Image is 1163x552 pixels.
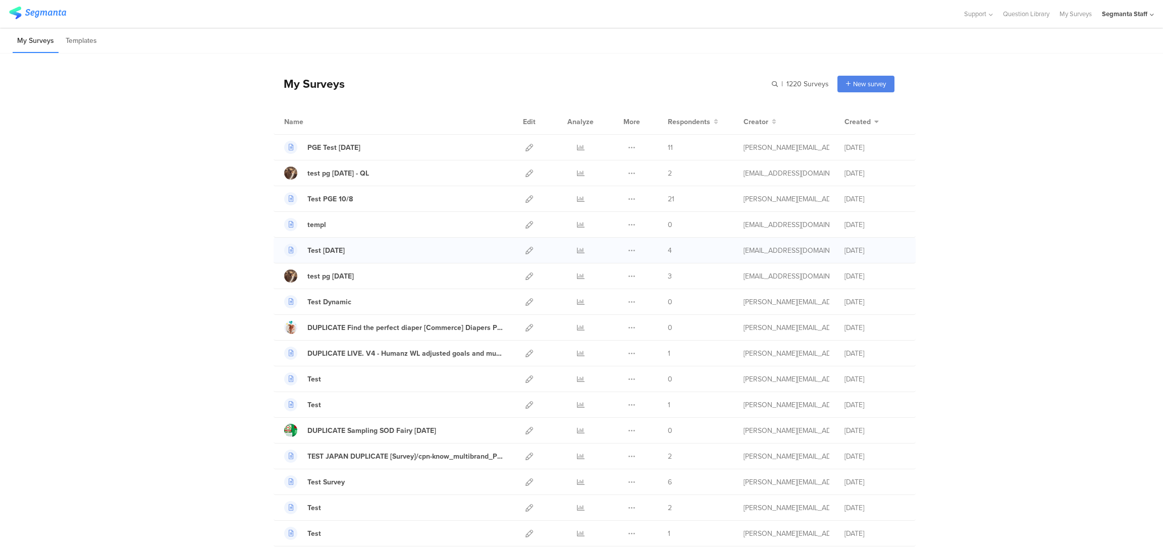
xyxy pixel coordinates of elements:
[744,322,829,333] div: riel@segmanta.com
[284,321,503,334] a: DUPLICATE Find the perfect diaper [Commerce] Diapers Product Recommender
[621,109,643,134] div: More
[284,398,321,411] a: Test
[284,218,326,231] a: templ
[844,528,905,539] div: [DATE]
[284,192,353,205] a: Test PGE 10/8
[9,7,66,19] img: segmanta logo
[668,142,673,153] span: 11
[744,477,829,487] div: raymund@segmanta.com
[307,245,345,256] div: Test 10.08.25
[307,374,321,384] div: Test
[668,271,672,282] span: 3
[307,348,503,359] div: DUPLICATE LIVE. V4 - Humanz WL adjusted goals and multi paddle BSOD LP ua6eed
[284,450,503,463] a: TEST JAPAN DUPLICATE [Survey]/cpn-know_multibrand_PG-5000yen-2507/
[284,347,503,360] a: DUPLICATE LIVE. V4 - Humanz WL adjusted goals and multi paddle BSOD LP ua6eed
[13,29,59,53] li: My Surveys
[744,219,829,230] div: eliran@segmanta.com
[284,167,369,180] a: test pg [DATE] - QL
[284,295,351,308] a: Test Dynamic
[668,425,672,436] span: 0
[518,109,540,134] div: Edit
[307,142,360,153] div: PGE Test 10.08.25
[668,194,674,204] span: 21
[307,503,321,513] div: Test
[744,374,829,384] div: riel@segmanta.com
[844,477,905,487] div: [DATE]
[744,117,768,127] span: Creator
[844,142,905,153] div: [DATE]
[307,271,354,282] div: test pg 8oct 25
[61,29,101,53] li: Templates
[284,475,345,488] a: Test Survey
[744,117,776,127] button: Creator
[744,400,829,410] div: raymund@segmanta.com
[668,219,672,230] span: 0
[284,141,360,154] a: PGE Test [DATE]
[668,374,672,384] span: 0
[744,271,829,282] div: eliran@segmanta.com
[284,527,321,540] a: Test
[844,374,905,384] div: [DATE]
[844,271,905,282] div: [DATE]
[744,245,829,256] div: channelle@segmanta.com
[274,75,345,92] div: My Surveys
[744,142,829,153] div: riel@segmanta.com
[744,194,829,204] div: raymund@segmanta.com
[1102,9,1147,19] div: Segmanta Staff
[668,451,672,462] span: 2
[668,245,672,256] span: 4
[668,322,672,333] span: 0
[744,297,829,307] div: raymund@segmanta.com
[307,425,436,436] div: DUPLICATE Sampling SOD Fairy Aug'25
[668,297,672,307] span: 0
[668,117,718,127] button: Respondents
[844,219,905,230] div: [DATE]
[307,219,326,230] div: templ
[668,477,672,487] span: 6
[668,528,670,539] span: 1
[284,424,436,437] a: DUPLICATE Sampling SOD Fairy [DATE]
[307,168,369,179] div: test pg 8oct25 - QL
[307,297,351,307] div: Test Dynamic
[844,451,905,462] div: [DATE]
[844,425,905,436] div: [DATE]
[744,168,829,179] div: eliran@segmanta.com
[307,194,353,204] div: Test PGE 10/8
[844,348,905,359] div: [DATE]
[844,297,905,307] div: [DATE]
[307,528,321,539] div: Test
[284,269,354,283] a: test pg [DATE]
[786,79,829,89] span: 1220 Surveys
[964,9,986,19] span: Support
[668,348,670,359] span: 1
[744,425,829,436] div: raymund@segmanta.com
[853,79,886,89] span: New survey
[744,528,829,539] div: riel@segmanta.com
[844,117,871,127] span: Created
[307,400,321,410] div: Test
[284,244,345,257] a: Test [DATE]
[844,503,905,513] div: [DATE]
[668,117,710,127] span: Respondents
[844,194,905,204] div: [DATE]
[844,245,905,256] div: [DATE]
[668,168,672,179] span: 2
[284,501,321,514] a: Test
[844,322,905,333] div: [DATE]
[284,117,345,127] div: Name
[780,79,784,89] span: |
[844,400,905,410] div: [DATE]
[844,117,879,127] button: Created
[668,400,670,410] span: 1
[844,168,905,179] div: [DATE]
[307,477,345,487] div: Test Survey
[307,322,503,333] div: DUPLICATE Find the perfect diaper [Commerce] Diapers Product Recommender
[744,348,829,359] div: riel@segmanta.com
[307,451,503,462] div: TEST JAPAN DUPLICATE [Survey]/cpn-know_multibrand_PG-5000yen-2507/
[744,451,829,462] div: riel@segmanta.com
[744,503,829,513] div: raymund@segmanta.com
[565,109,596,134] div: Analyze
[668,503,672,513] span: 2
[284,372,321,385] a: Test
